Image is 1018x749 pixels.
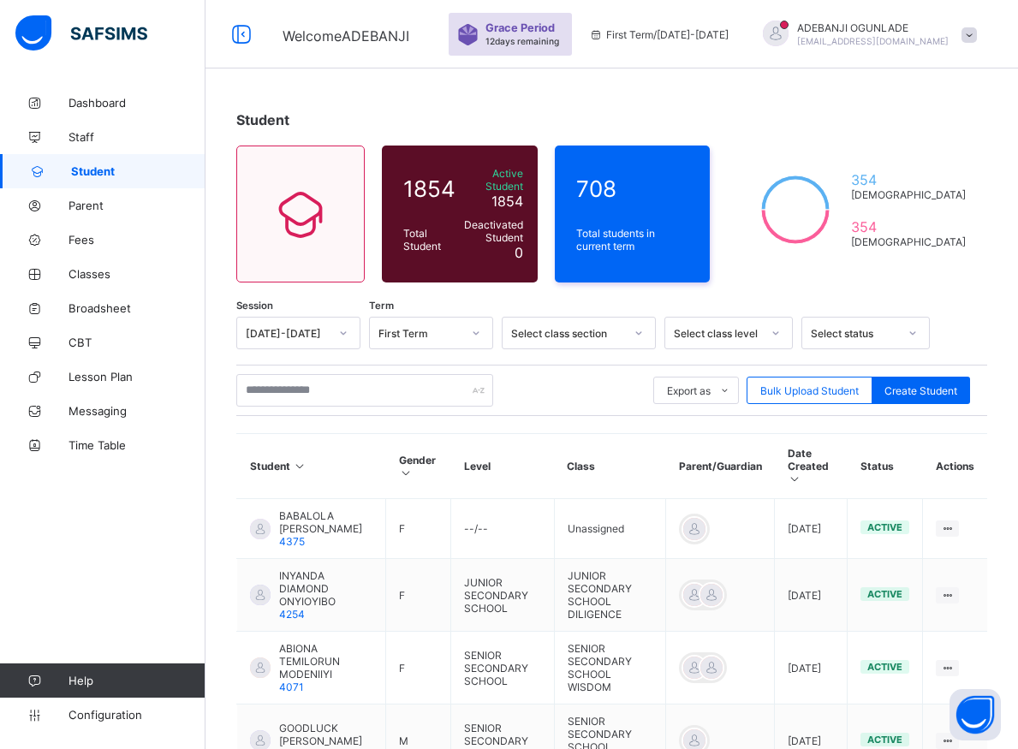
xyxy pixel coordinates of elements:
[283,27,409,45] span: Welcome ADEBANJI
[68,370,205,383] span: Lesson Plan
[485,36,559,46] span: 12 days remaining
[848,434,923,499] th: Status
[386,559,451,632] td: F
[775,632,848,704] td: [DATE]
[68,96,205,110] span: Dashboard
[279,681,304,693] span: 4071
[923,434,987,499] th: Actions
[666,434,775,499] th: Parent/Guardian
[386,632,451,704] td: F
[811,327,898,340] div: Select status
[451,434,555,499] th: Level
[279,509,372,535] span: BABALOLA [PERSON_NAME]
[68,336,205,349] span: CBT
[237,434,386,499] th: Student
[71,164,205,178] span: Student
[554,499,665,559] td: Unassigned
[851,218,966,235] span: 354
[797,21,949,34] span: ADEBANJI OGUNLADE
[554,434,665,499] th: Class
[851,188,966,201] span: [DEMOGRAPHIC_DATA]
[236,111,289,128] span: Student
[68,130,205,144] span: Staff
[403,175,455,202] span: 1854
[760,384,859,397] span: Bulk Upload Student
[867,661,902,673] span: active
[68,199,205,212] span: Parent
[667,384,711,397] span: Export as
[485,21,555,34] span: Grace Period
[851,235,966,248] span: [DEMOGRAPHIC_DATA]
[775,499,848,559] td: [DATE]
[279,569,372,608] span: INYANDA DIAMOND ONYIOYIBO
[576,227,689,253] span: Total students in current term
[68,233,205,247] span: Fees
[386,434,451,499] th: Gender
[68,438,205,452] span: Time Table
[246,327,329,340] div: [DATE]-[DATE]
[464,167,523,193] span: Active Student
[68,267,205,281] span: Classes
[15,15,147,51] img: safsims
[68,674,205,687] span: Help
[511,327,624,340] div: Select class section
[457,24,479,45] img: sticker-purple.71386a28dfed39d6af7621340158ba97.svg
[236,300,273,312] span: Session
[515,244,523,261] span: 0
[867,521,902,533] span: active
[775,559,848,632] td: [DATE]
[378,327,461,340] div: First Term
[279,642,372,681] span: ABIONA TEMILORUN MODENIIYI
[451,559,555,632] td: JUNIOR SECONDARY SCHOOL
[279,608,305,621] span: 4254
[851,171,966,188] span: 354
[386,499,451,559] td: F
[867,588,902,600] span: active
[464,218,523,244] span: Deactivated Student
[589,28,729,41] span: session/term information
[884,384,957,397] span: Create Student
[950,689,1001,740] button: Open asap
[279,535,305,548] span: 4375
[68,708,205,722] span: Configuration
[554,559,665,632] td: JUNIOR SECONDARY SCHOOL DILIGENCE
[797,36,949,46] span: [EMAIL_ADDRESS][DOMAIN_NAME]
[68,404,205,418] span: Messaging
[576,175,689,202] span: 708
[451,499,555,559] td: --/--
[788,473,802,485] i: Sort in Ascending Order
[867,734,902,746] span: active
[451,632,555,704] td: SENIOR SECONDARY SCHOOL
[491,193,523,210] span: 1854
[68,301,205,315] span: Broadsheet
[746,21,985,49] div: ADEBANJIOGUNLADE
[775,434,848,499] th: Date Created
[554,632,665,704] td: SENIOR SECONDARY SCHOOL WISDOM
[369,300,394,312] span: Term
[674,327,761,340] div: Select class level
[293,460,307,473] i: Sort in Ascending Order
[399,223,460,257] div: Total Student
[399,467,414,479] i: Sort in Ascending Order
[279,722,372,747] span: GOODLUCK [PERSON_NAME]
